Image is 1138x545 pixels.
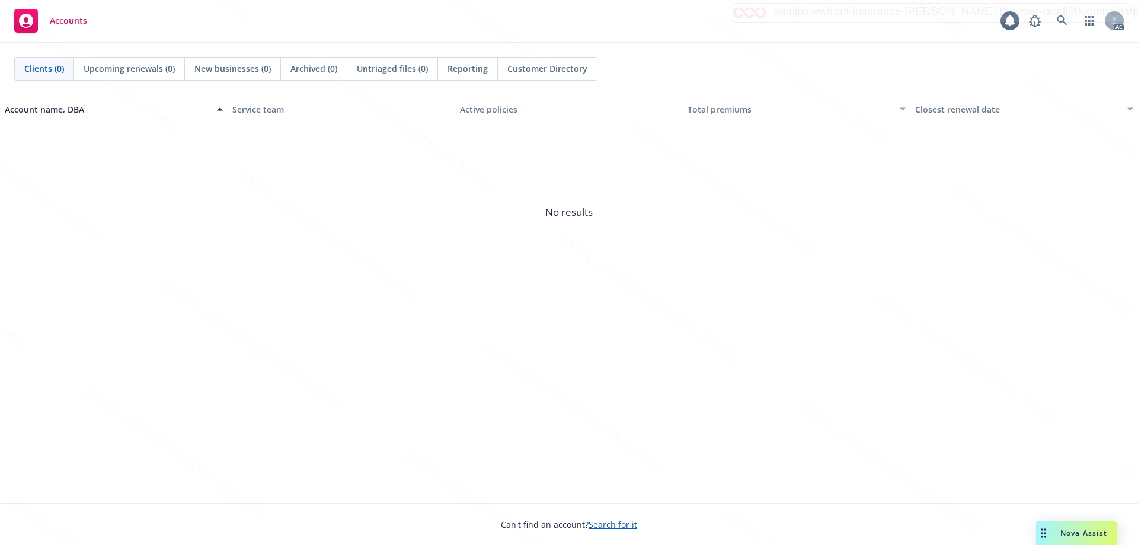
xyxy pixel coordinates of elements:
[194,62,271,75] span: New businesses (0)
[688,103,893,116] div: Total premiums
[357,62,428,75] span: Untriaged files (0)
[9,4,92,37] a: Accounts
[1078,9,1101,33] a: Switch app
[232,103,450,116] div: Service team
[1036,521,1117,545] button: Nova Assist
[1060,528,1107,538] span: Nova Assist
[1023,9,1047,33] a: Report a Bug
[5,103,210,116] div: Account name, DBA
[228,95,455,123] button: Service team
[84,62,175,75] span: Upcoming renewals (0)
[24,62,64,75] span: Clients (0)
[455,95,683,123] button: Active policies
[915,103,1120,116] div: Closest renewal date
[507,62,587,75] span: Customer Directory
[290,62,337,75] span: Archived (0)
[1050,9,1074,33] a: Search
[501,518,637,531] span: Can't find an account?
[460,103,678,116] div: Active policies
[50,16,87,26] span: Accounts
[910,95,1138,123] button: Closest renewal date
[683,95,910,123] button: Total premiums
[1036,521,1051,545] div: Drag to move
[589,519,637,530] a: Search for it
[447,62,488,75] span: Reporting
